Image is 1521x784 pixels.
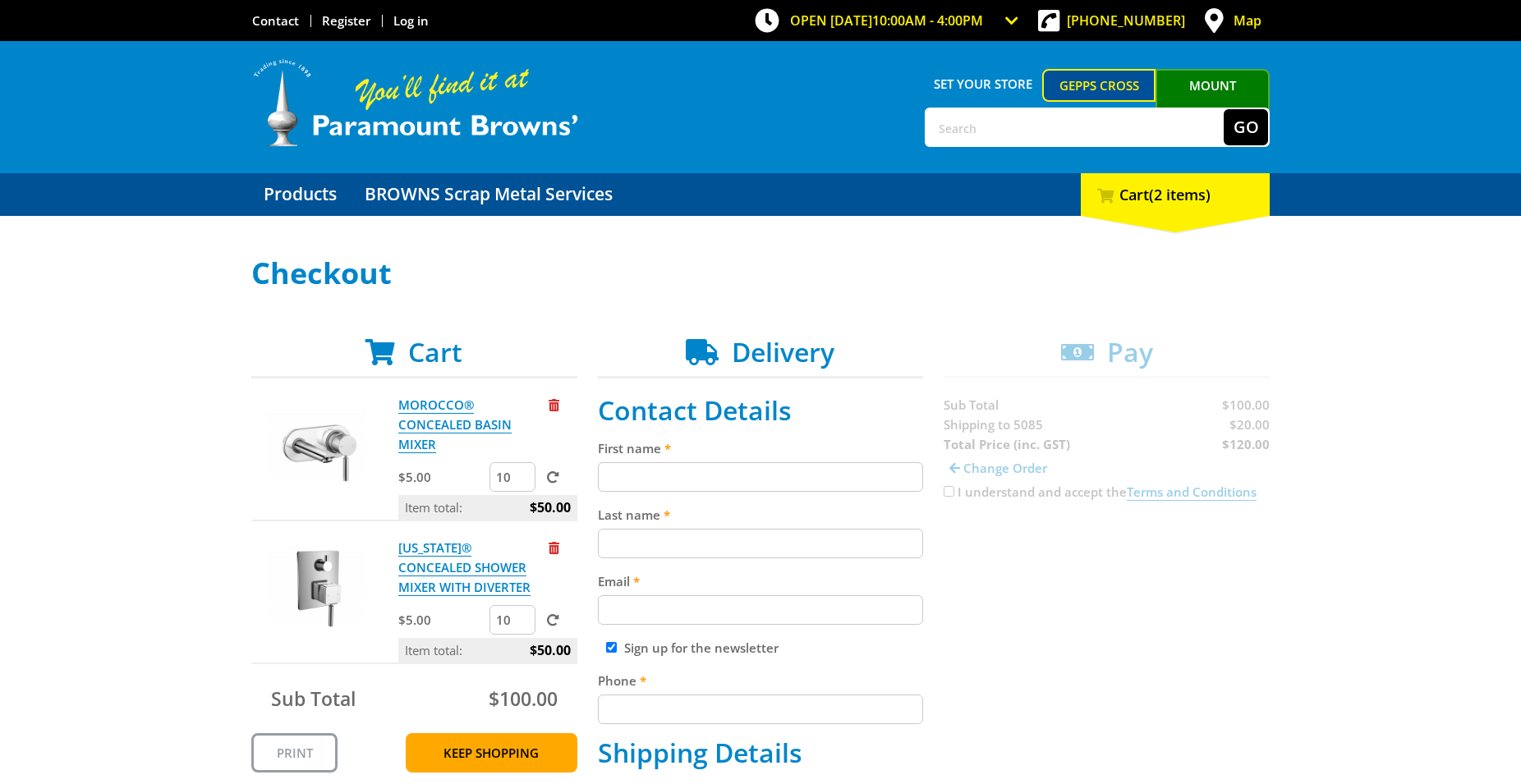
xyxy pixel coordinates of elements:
[1042,69,1156,102] a: Gepps Cross
[398,397,512,453] a: MOROCCO® CONCEALED BASIN MIXER
[398,610,486,630] p: $5.00
[790,11,983,30] span: OPEN [DATE]
[251,257,1270,290] h1: Checkout
[251,173,349,216] a: Go to the Products page
[252,12,299,29] a: Go to the Contact page
[598,695,924,724] input: Please enter your telephone number.
[598,462,924,492] input: Please enter your first name.
[926,109,1224,145] input: Search
[267,395,365,493] img: MOROCCO® CONCEALED BASIN MIXER
[530,638,571,663] span: $50.00
[598,737,924,768] h2: Shipping Details
[925,69,1042,99] span: Set your store
[1149,185,1211,204] span: (2 items)
[549,397,559,413] a: Remove from cart
[251,733,338,773] a: Print
[598,395,924,426] h2: Contact Details
[598,529,924,558] input: Please enter your last name.
[598,671,924,690] label: Phone
[398,467,486,487] p: $5.00
[1156,69,1270,131] a: Mount [PERSON_NAME]
[624,640,779,656] label: Sign up for the newsletter
[408,334,462,369] span: Cart
[530,495,571,520] span: $50.00
[251,57,580,149] img: Paramount Browns'
[322,12,370,29] a: Go to the registration page
[549,539,559,556] a: Remove from cart
[598,595,924,625] input: Please enter your email address.
[393,12,429,29] a: Log in
[598,438,924,458] label: First name
[352,173,625,216] a: Go to the BROWNS Scrap Metal Services page
[489,685,558,712] span: $100.00
[271,685,356,712] span: Sub Total
[398,495,577,520] p: Item total:
[732,334,834,369] span: Delivery
[406,733,577,773] a: Keep Shopping
[267,538,365,636] img: MONTANA® CONCEALED SHOWER MIXER WITH DIVERTER
[1081,173,1270,216] div: Cart
[398,539,531,596] a: [US_STATE]® CONCEALED SHOWER MIXER WITH DIVERTER
[1224,109,1268,145] button: Go
[598,505,924,525] label: Last name
[872,11,983,30] span: 10:00am - 4:00pm
[398,638,577,663] p: Item total:
[598,571,924,591] label: Email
